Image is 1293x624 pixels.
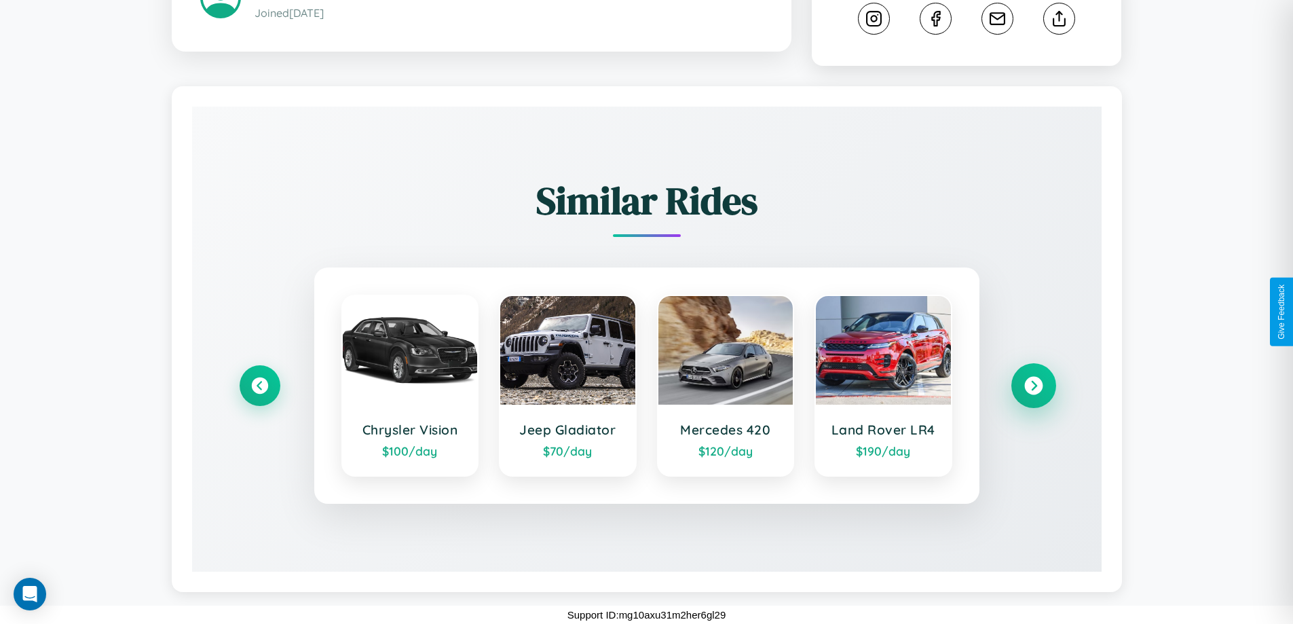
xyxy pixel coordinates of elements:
div: $ 120 /day [672,443,780,458]
a: Jeep Gladiator$70/day [499,295,637,477]
div: $ 190 /day [829,443,937,458]
h2: Similar Rides [240,175,1054,227]
div: $ 70 /day [514,443,622,458]
h3: Jeep Gladiator [514,422,622,438]
a: Mercedes 420$120/day [657,295,795,477]
h3: Mercedes 420 [672,422,780,438]
h3: Chrysler Vision [356,422,464,438]
div: Open Intercom Messenger [14,578,46,610]
div: $ 100 /day [356,443,464,458]
h3: Land Rover LR4 [829,422,937,438]
a: Chrysler Vision$100/day [341,295,479,477]
a: Land Rover LR4$190/day [814,295,952,477]
div: Give Feedback [1277,285,1286,339]
p: Joined [DATE] [255,3,763,23]
p: Support ID: mg10axu31m2her6gl29 [567,606,726,624]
